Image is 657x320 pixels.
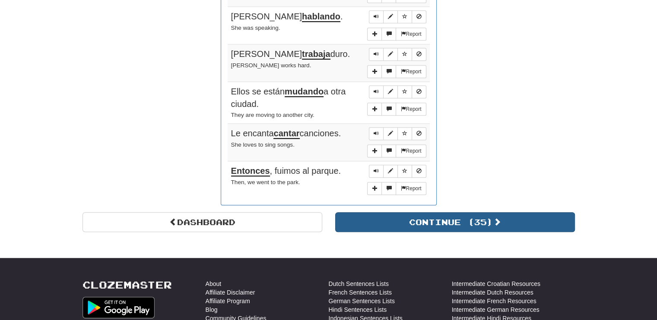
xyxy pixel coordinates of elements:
button: Add sentence to collection [367,144,382,157]
a: Dashboard [83,212,322,232]
div: More sentence controls [367,65,426,78]
a: Affiliate Disclaimer [206,288,255,297]
u: trabaja [302,49,330,60]
span: [PERSON_NAME] . [231,12,343,22]
a: Blog [206,305,218,314]
small: She was speaking. [231,25,280,31]
button: Add sentence to collection [367,65,382,78]
button: Report [396,144,426,157]
a: French Sentences Lists [329,288,392,297]
a: Affiliate Program [206,297,250,305]
button: Edit sentence [383,10,398,23]
div: More sentence controls [367,182,426,195]
a: Intermediate Dutch Resources [452,288,533,297]
button: Play sentence audio [369,165,384,178]
button: Play sentence audio [369,10,384,23]
div: More sentence controls [367,144,426,157]
span: Ellos se están a otra ciudad. [231,87,346,109]
button: Edit sentence [383,127,398,140]
span: , fuimos al parque. [231,166,341,176]
a: Intermediate German Resources [452,305,540,314]
a: Hindi Sentences Lists [329,305,387,314]
button: Toggle favorite [397,127,412,140]
small: She loves to sing songs. [231,141,295,148]
a: German Sentences Lists [329,297,395,305]
button: Toggle favorite [397,165,412,178]
u: mudando [285,87,324,97]
a: Intermediate Croatian Resources [452,279,540,288]
button: Continue (35) [335,212,575,232]
button: Toggle ignore [412,10,426,23]
button: Play sentence audio [369,48,384,61]
button: Toggle ignore [412,127,426,140]
button: Add sentence to collection [367,103,382,116]
div: Sentence controls [369,85,426,98]
u: hablando [302,12,340,22]
button: Toggle ignore [412,85,426,98]
u: Entonces [231,166,270,176]
u: cantar [273,129,299,139]
div: Sentence controls [369,127,426,140]
small: Then, we went to the park. [231,179,300,185]
button: Play sentence audio [369,85,384,98]
button: Edit sentence [383,48,398,61]
button: Report [396,103,426,116]
span: [PERSON_NAME] duro. [231,49,350,60]
button: Toggle favorite [397,48,412,61]
button: Toggle ignore [412,165,426,178]
div: Sentence controls [369,48,426,61]
button: Add sentence to collection [367,28,382,41]
button: Report [396,65,426,78]
div: Sentence controls [369,10,426,23]
a: About [206,279,222,288]
a: Clozemaster [83,279,172,290]
a: Intermediate French Resources [452,297,536,305]
button: Toggle favorite [397,85,412,98]
button: Toggle favorite [397,10,412,23]
button: Add sentence to collection [367,182,382,195]
button: Toggle ignore [412,48,426,61]
div: Sentence controls [369,165,426,178]
img: Get it on Google Play [83,297,155,318]
button: Report [396,28,426,41]
a: Dutch Sentences Lists [329,279,389,288]
button: Report [396,182,426,195]
button: Edit sentence [383,165,398,178]
span: Le encanta canciones. [231,129,341,139]
div: More sentence controls [367,103,426,116]
small: They are moving to another city. [231,112,314,118]
button: Play sentence audio [369,127,384,140]
small: [PERSON_NAME] works hard. [231,62,311,69]
div: More sentence controls [367,28,426,41]
button: Edit sentence [383,85,398,98]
